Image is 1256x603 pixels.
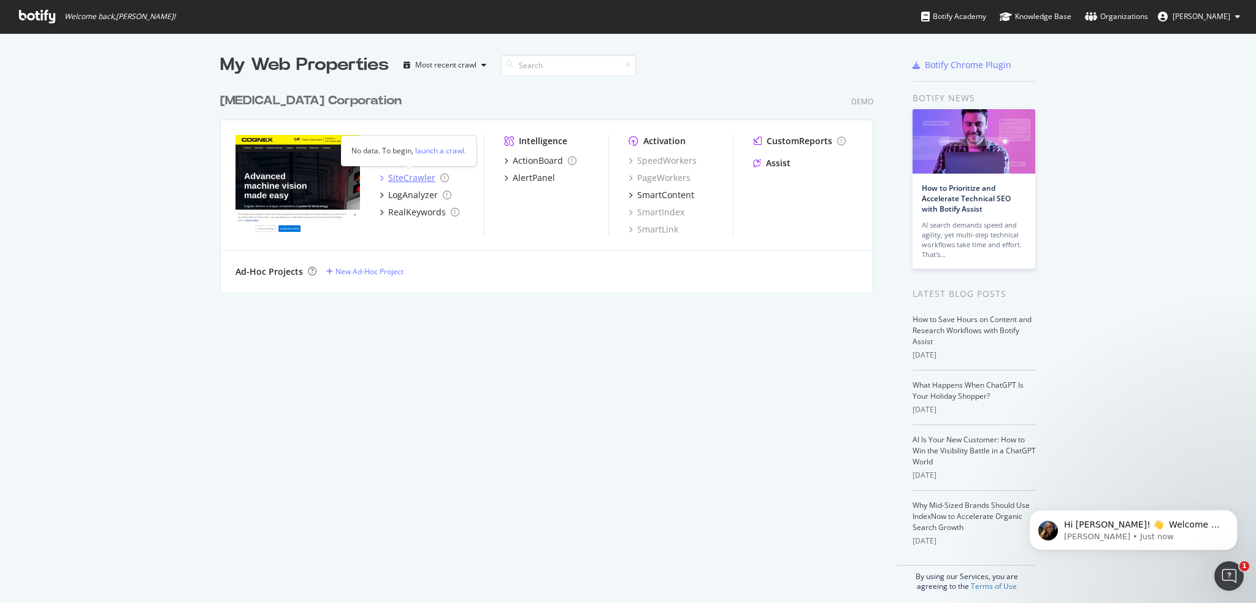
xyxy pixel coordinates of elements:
[629,155,697,167] a: SpeedWorkers
[922,183,1011,214] a: How to Prioritize and Accelerate Technical SEO with Botify Assist
[220,53,389,77] div: My Web Properties
[629,223,678,236] a: SmartLink
[766,157,791,169] div: Assist
[629,189,694,201] a: SmartContent
[1011,484,1256,570] iframe: Intercom notifications message
[415,145,466,156] div: launch a crawl.
[922,220,1026,259] div: AI search demands speed and agility, yet multi-step technical workflows take time and effort. Tha...
[388,189,438,201] div: LogAnalyzer
[629,206,684,218] a: SmartIndex
[913,536,1036,547] div: [DATE]
[388,206,446,218] div: RealKeywords
[897,565,1036,591] div: By using our Services, you are agreeing to the
[501,55,636,76] input: Search
[380,206,459,218] a: RealKeywords
[380,189,451,201] a: LogAnalyzer
[971,581,1017,591] a: Terms of Use
[335,266,404,277] div: New Ad-Hoc Project
[913,404,1036,415] div: [DATE]
[913,470,1036,481] div: [DATE]
[64,12,175,21] span: Welcome back, [PERSON_NAME] !
[637,189,694,201] div: SmartContent
[235,135,360,234] img: Cognex Corporation
[1000,10,1071,23] div: Knowledge Base
[220,77,883,292] div: grid
[629,172,691,184] a: PageWorkers
[399,55,491,75] button: Most recent crawl
[415,141,466,161] button: launch a crawl.
[519,135,567,147] div: Intelligence
[220,92,407,110] a: [MEDICAL_DATA] Corporation
[913,314,1032,347] a: How to Save Hours on Content and Research Workflows with Botify Assist
[388,172,435,184] div: SiteCrawler
[913,500,1030,532] a: Why Mid-Sized Brands Should Use IndexNow to Accelerate Organic Search Growth
[394,135,432,147] div: Analytics
[913,380,1024,401] a: What Happens When ChatGPT Is Your Holiday Shopper?
[1148,7,1250,26] button: [PERSON_NAME]
[1173,11,1230,21] span: Grizelle De Souza
[415,61,477,69] div: Most recent crawl
[643,135,686,147] div: Activation
[753,157,791,169] a: Assist
[913,109,1035,174] img: How to Prioritize and Accelerate Technical SEO with Botify Assist
[504,155,576,167] a: ActionBoard
[351,141,466,161] div: No data. To begin,
[913,350,1036,361] div: [DATE]
[913,59,1011,71] a: Botify Chrome Plugin
[913,287,1036,301] div: Latest Blog Posts
[220,92,402,110] div: [MEDICAL_DATA] Corporation
[380,172,449,184] a: SiteCrawler
[235,266,303,278] div: Ad-Hoc Projects
[925,59,1011,71] div: Botify Chrome Plugin
[767,135,832,147] div: CustomReports
[753,135,846,147] a: CustomReports
[504,172,555,184] a: AlertPanel
[913,434,1036,467] a: AI Is Your New Customer: How to Win the Visibility Battle in a ChatGPT World
[913,91,1036,105] div: Botify news
[921,10,986,23] div: Botify Academy
[851,96,873,107] div: Demo
[326,266,404,277] a: New Ad-Hoc Project
[1239,561,1249,571] span: 1
[513,172,555,184] div: AlertPanel
[1085,10,1148,23] div: Organizations
[513,155,563,167] div: ActionBoard
[1214,561,1244,591] iframe: Intercom live chat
